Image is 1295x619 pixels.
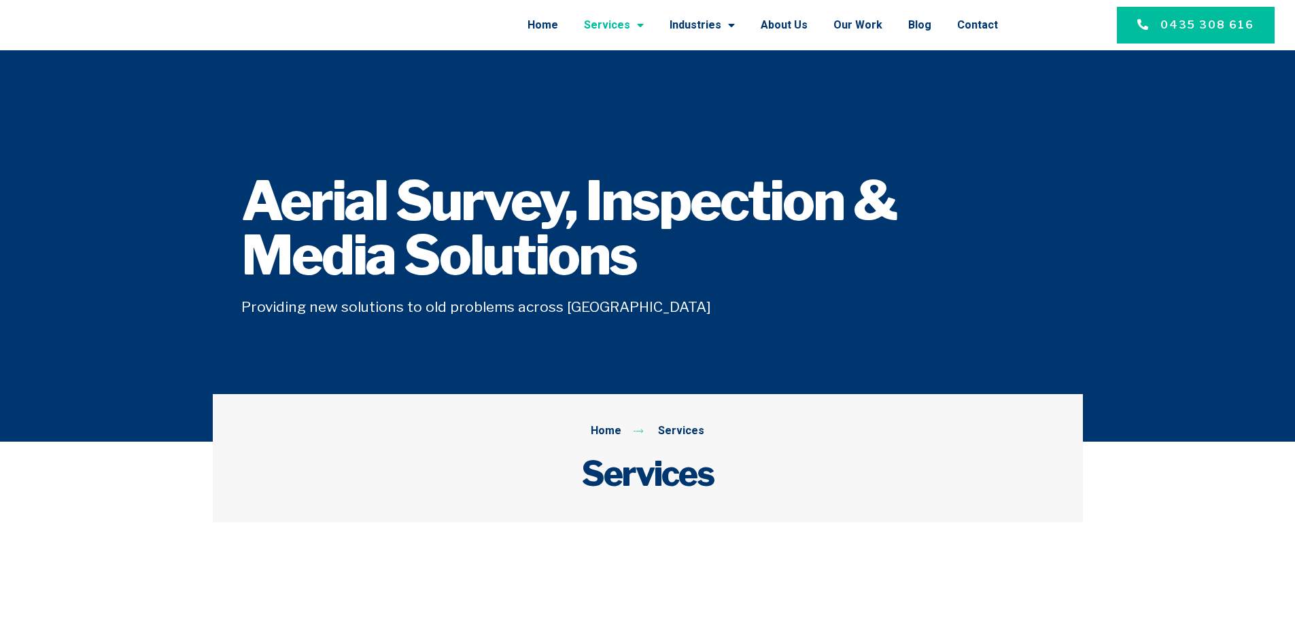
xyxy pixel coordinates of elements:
[833,7,882,43] a: Our Work
[220,7,998,43] nav: Menu
[241,174,1054,283] h1: Aerial Survey, Inspection & Media Solutions
[1160,17,1254,33] span: 0435 308 616
[1117,7,1275,43] a: 0435 308 616
[908,7,931,43] a: Blog
[241,453,1054,494] h2: Services
[761,7,808,43] a: About Us
[528,7,558,43] a: Home
[584,7,644,43] a: Services
[591,423,621,440] span: Home
[957,7,998,43] a: Contact
[655,423,704,440] span: Services
[241,296,1054,318] h5: Providing new solutions to old problems across [GEOGRAPHIC_DATA]
[670,7,735,43] a: Industries
[41,10,182,41] img: Final-Logo copy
